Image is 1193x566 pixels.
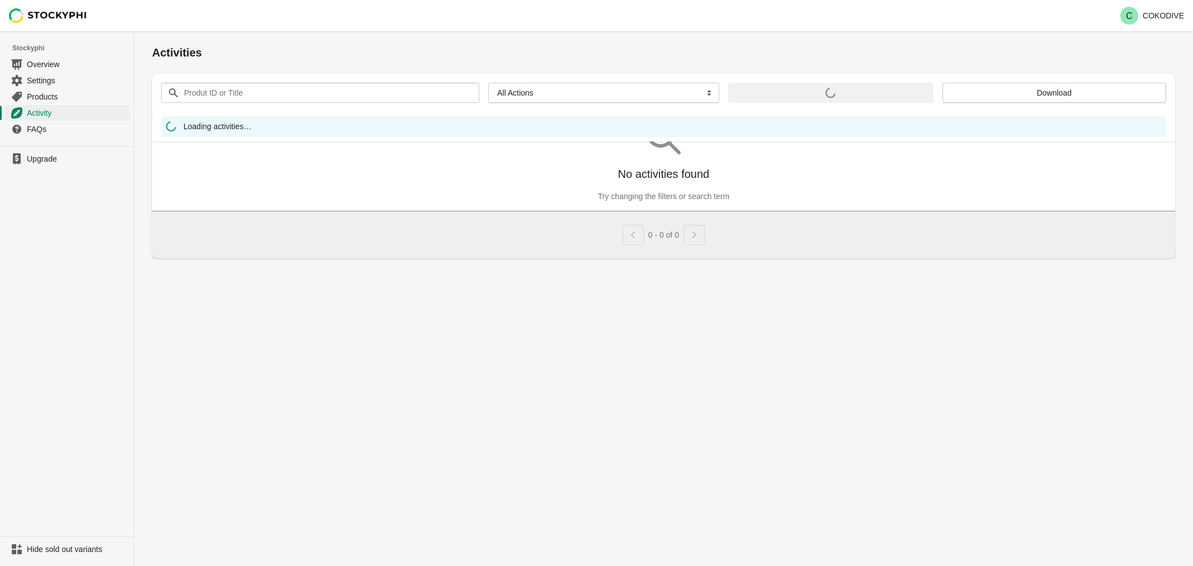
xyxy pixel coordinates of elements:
[1126,11,1133,21] text: C
[4,56,129,72] a: Overview
[4,105,129,121] a: Activity
[1116,4,1189,27] button: Avatar with initials CCOKODIVE
[623,220,705,245] nav: Pagination
[27,124,127,135] span: FAQs
[4,121,129,137] a: FAQs
[27,107,127,119] span: Activity
[27,544,127,555] span: Hide sold out variants
[27,75,127,86] span: Settings
[942,83,1166,103] button: Download
[648,230,679,239] span: 0 - 0 of 0
[9,8,87,23] img: Stockyphi
[27,59,127,70] span: Overview
[1143,11,1184,20] p: COKODIVE
[183,121,251,135] span: Loading activities…
[598,191,729,202] p: Try changing the filters or search term
[183,83,459,103] input: Produt ID or Title
[4,151,129,167] a: Upgrade
[27,91,127,102] span: Products
[4,541,129,557] a: Hide sold out variants
[1037,88,1072,97] span: Download
[4,72,129,88] a: Settings
[1120,7,1138,25] span: Avatar with initials C
[4,88,129,105] a: Products
[618,166,709,182] p: No activities found
[12,43,134,54] span: Stockyphi
[27,153,127,164] span: Upgrade
[152,45,1175,60] h1: Activities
